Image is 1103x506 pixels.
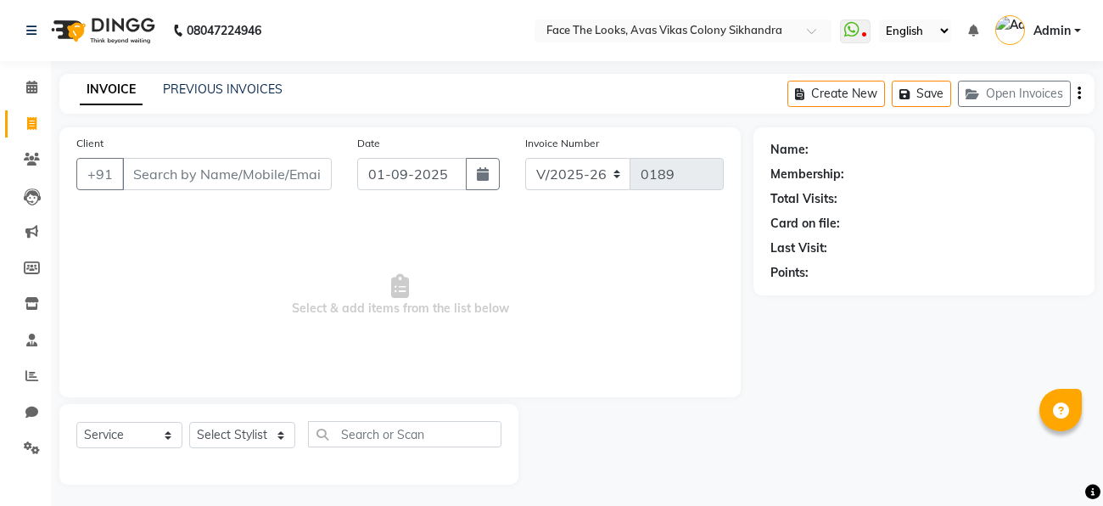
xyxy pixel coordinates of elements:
[76,136,104,151] label: Client
[43,7,160,54] img: logo
[787,81,885,107] button: Create New
[525,136,599,151] label: Invoice Number
[76,158,124,190] button: +91
[80,75,143,105] a: INVOICE
[770,166,844,183] div: Membership:
[357,136,380,151] label: Date
[308,421,501,447] input: Search or Scan
[187,7,261,54] b: 08047224946
[770,264,809,282] div: Points:
[770,190,837,208] div: Total Visits:
[958,81,1071,107] button: Open Invoices
[163,82,283,97] a: PREVIOUS INVOICES
[1032,438,1086,489] iframe: chat widget
[995,15,1025,45] img: Admin
[892,81,951,107] button: Save
[76,211,724,380] span: Select & add items from the list below
[122,158,332,190] input: Search by Name/Mobile/Email/Code
[770,215,840,233] div: Card on file:
[770,239,827,257] div: Last Visit:
[770,141,809,159] div: Name:
[1033,22,1071,40] span: Admin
